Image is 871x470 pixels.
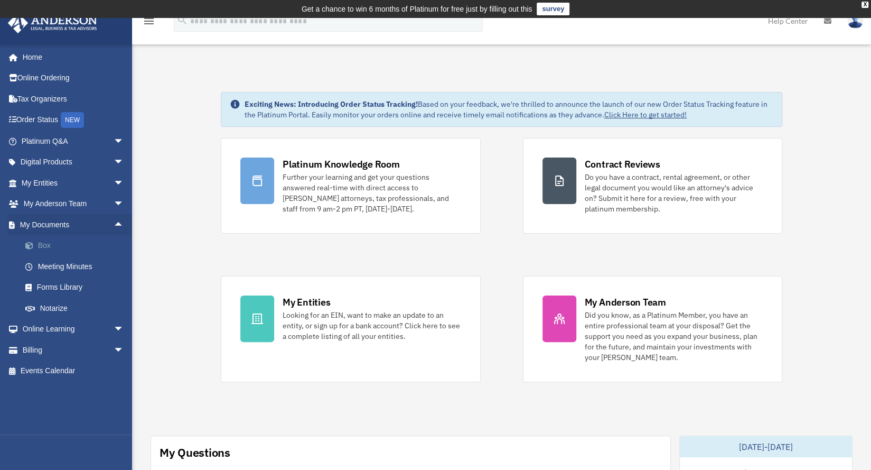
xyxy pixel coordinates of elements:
div: Did you know, as a Platinum Member, you have an entire professional team at your disposal? Get th... [585,310,763,363]
span: arrow_drop_down [114,172,135,194]
span: arrow_drop_down [114,131,135,152]
a: Order StatusNEW [7,109,140,131]
a: My Documentsarrow_drop_up [7,214,140,235]
a: My Anderson Teamarrow_drop_down [7,193,140,215]
a: Click Here to get started! [604,110,687,119]
img: User Pic [847,13,863,29]
div: Further your learning and get your questions answered real-time with direct access to [PERSON_NAM... [283,172,461,214]
div: close [861,2,868,8]
div: Platinum Knowledge Room [283,158,400,171]
div: Looking for an EIN, want to make an update to an entity, or sign up for a bank account? Click her... [283,310,461,342]
a: Platinum Q&Aarrow_drop_down [7,131,140,152]
a: Platinum Knowledge Room Further your learning and get your questions answered real-time with dire... [221,138,481,234]
span: arrow_drop_down [114,193,135,215]
a: My Entities Looking for an EIN, want to make an update to an entity, or sign up for a bank accoun... [221,276,481,382]
span: arrow_drop_down [114,152,135,173]
img: Anderson Advisors Platinum Portal [5,13,100,33]
i: menu [143,15,155,27]
a: Meeting Minutes [15,256,140,277]
i: search [176,14,188,26]
div: Based on your feedback, we're thrilled to announce the launch of our new Order Status Tracking fe... [245,99,773,120]
div: Contract Reviews [585,158,660,171]
div: [DATE]-[DATE] [680,436,852,457]
a: Online Ordering [7,68,140,89]
span: arrow_drop_down [114,319,135,340]
a: Online Learningarrow_drop_down [7,319,140,340]
strong: Exciting News: Introducing Order Status Tracking! [245,99,418,109]
div: My Anderson Team [585,296,666,309]
div: Get a chance to win 6 months of Platinum for free just by filling out this [302,3,532,15]
a: Tax Organizers [7,88,140,109]
a: My Entitiesarrow_drop_down [7,172,140,193]
a: survey [537,3,569,15]
a: Contract Reviews Do you have a contract, rental agreement, or other legal document you would like... [523,138,783,234]
div: My Entities [283,296,330,309]
a: menu [143,19,155,27]
div: My Questions [160,445,230,460]
a: Billingarrow_drop_down [7,339,140,361]
span: arrow_drop_down [114,339,135,361]
a: Box [15,235,140,256]
a: Forms Library [15,277,140,298]
a: Notarize [15,298,140,319]
div: NEW [61,112,84,128]
a: Digital Productsarrow_drop_down [7,152,140,173]
a: My Anderson Team Did you know, as a Platinum Member, you have an entire professional team at your... [523,276,783,382]
a: Events Calendar [7,361,140,382]
a: Home [7,47,135,68]
span: arrow_drop_up [114,214,135,236]
div: Do you have a contract, rental agreement, or other legal document you would like an attorney's ad... [585,172,763,214]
